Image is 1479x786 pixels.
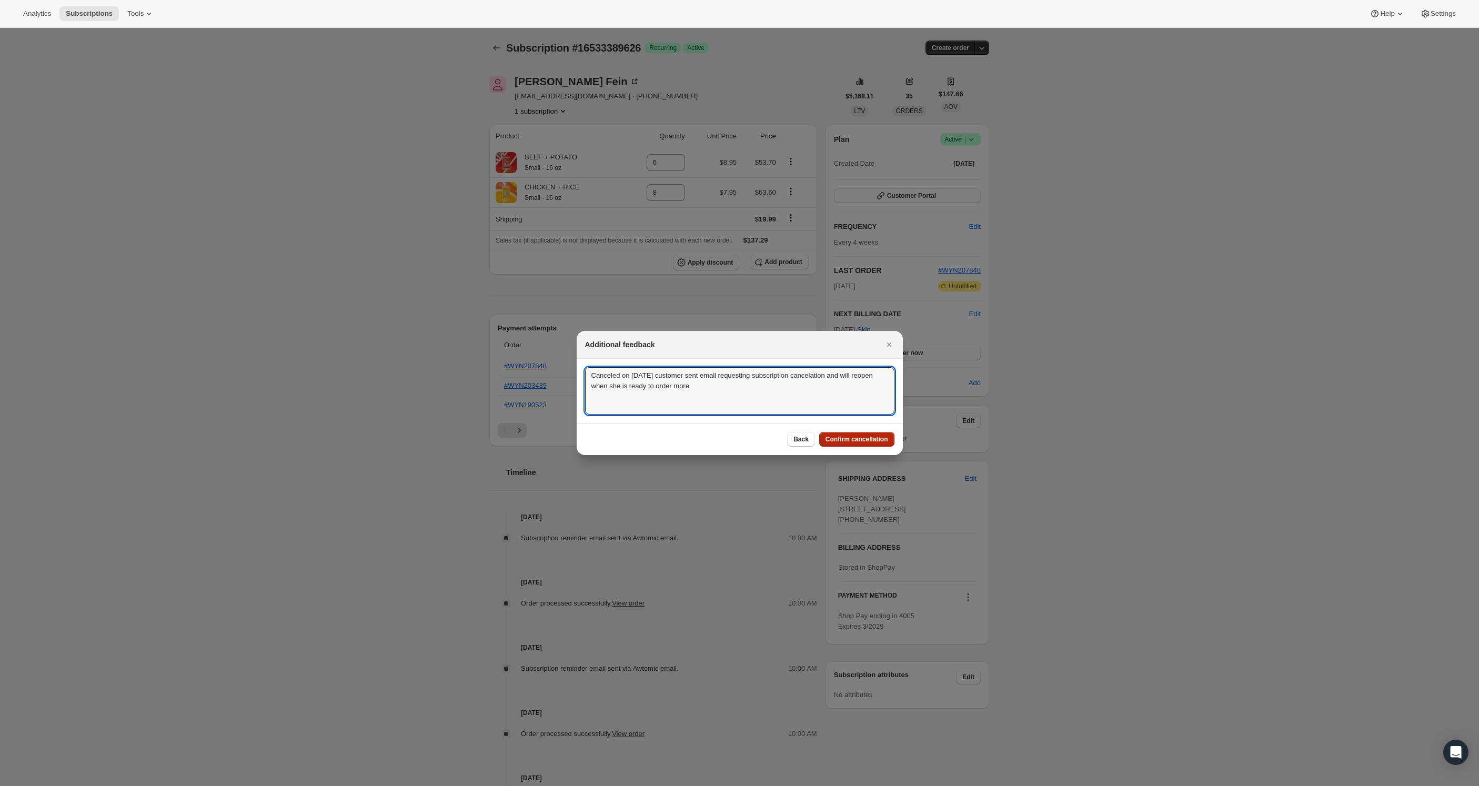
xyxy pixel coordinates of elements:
[121,6,160,21] button: Tools
[59,6,119,21] button: Subscriptions
[1414,6,1462,21] button: Settings
[66,9,113,18] span: Subscriptions
[1443,740,1468,765] div: Open Intercom Messenger
[585,367,894,415] textarea: Canceled on [DATE] customer sent email requesting subscription cancelation and will reopen when s...
[787,432,815,447] button: Back
[17,6,57,21] button: Analytics
[826,435,888,444] span: Confirm cancellation
[882,337,897,352] button: Close
[23,9,51,18] span: Analytics
[1380,9,1394,18] span: Help
[793,435,809,444] span: Back
[819,432,894,447] button: Confirm cancellation
[1431,9,1456,18] span: Settings
[1363,6,1411,21] button: Help
[585,339,655,350] h2: Additional feedback
[127,9,144,18] span: Tools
